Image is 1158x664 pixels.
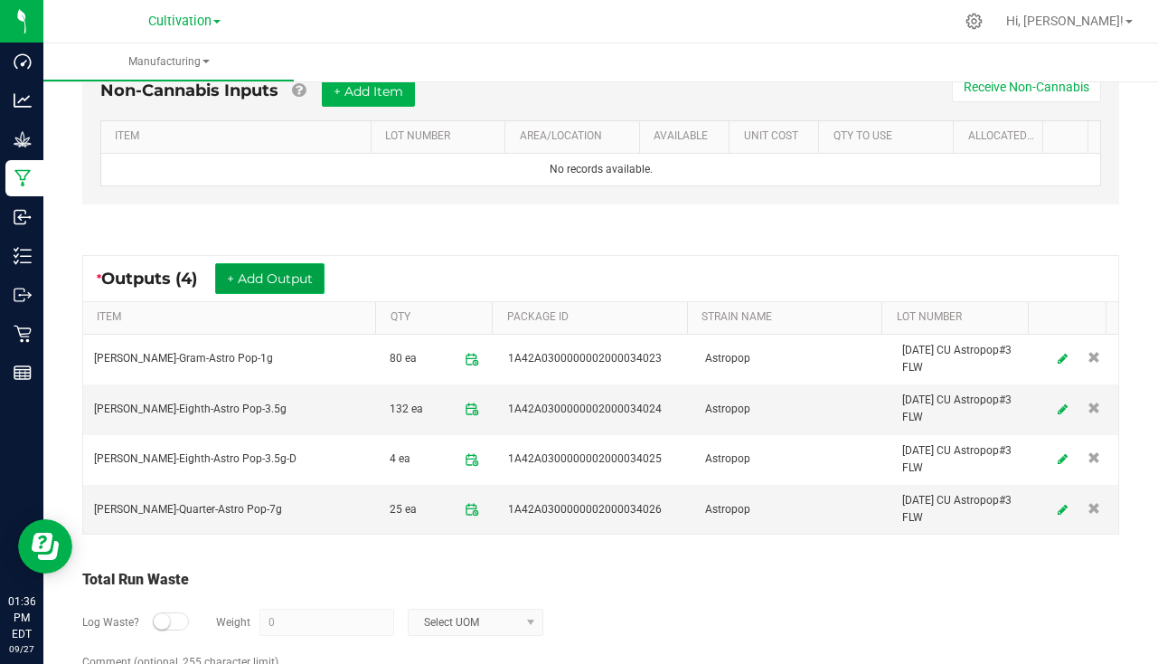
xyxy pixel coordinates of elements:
span: 132 ea [390,394,423,423]
td: Astropop [694,384,891,434]
td: Astropop [694,335,891,384]
span: Manufacturing [43,54,294,70]
button: + Add Item [322,76,415,107]
span: 4 ea [390,445,410,474]
button: + Add Output [215,263,325,294]
a: PACKAGE IDSortable [507,310,681,325]
label: Log Waste? [82,614,139,631]
span: Package timestamp is valid [457,495,486,524]
a: Add Non-Cannabis items that were also consumed in the run (e.g. gloves and packaging); Also add N... [292,81,306,100]
td: [PERSON_NAME]-Quarter-Astro Pop-7g [83,485,379,534]
label: Weight [216,614,250,631]
button: Receive Non-Cannabis [952,71,1101,102]
div: Manage settings [963,13,985,30]
span: 25 ea [390,495,417,524]
inline-svg: Manufacturing [14,169,32,187]
span: 1A42A0300000002000034026 [508,501,662,518]
p: 09/27 [8,642,35,656]
p: 01:36 PM EDT [8,593,35,642]
inline-svg: Dashboard [14,52,32,71]
inline-svg: Outbound [14,286,32,304]
td: [PERSON_NAME]-Eighth-Astro Pop-3.5g [83,384,379,434]
td: [DATE] CU Astropop#3 FLW [891,485,1040,534]
span: 1A42A0300000002000034025 [508,451,662,468]
a: STRAIN NAMESortable [701,310,875,325]
span: Hi, [PERSON_NAME]! [1006,14,1124,28]
inline-svg: Inventory [14,247,32,265]
a: Allocated CostSortable [968,129,1037,144]
a: ITEMSortable [115,129,363,144]
a: LOT NUMBERSortable [385,129,498,144]
td: [DATE] CU Astropop#3 FLW [891,384,1040,434]
td: No records available. [101,154,1100,185]
span: 1A42A0300000002000034023 [508,350,662,367]
inline-svg: Analytics [14,91,32,109]
td: Astropop [694,485,891,534]
inline-svg: Grow [14,130,32,148]
a: AVAILABLESortable [654,129,722,144]
a: QTYSortable [391,310,486,325]
td: [PERSON_NAME]-Gram-Astro Pop-1g [83,335,379,384]
td: [DATE] CU Astropop#3 FLW [891,335,1040,384]
span: Outputs (4) [101,269,215,289]
a: Manufacturing [43,43,294,81]
a: ITEMSortable [97,310,369,325]
span: Package timestamp is valid [457,445,486,474]
inline-svg: Retail [14,325,32,343]
td: [PERSON_NAME]-Eighth-Astro Pop-3.5g-D [83,435,379,485]
span: 80 ea [390,345,417,374]
a: Sortable [1042,310,1099,325]
inline-svg: Inbound [14,208,32,226]
span: Package timestamp is valid [457,345,486,374]
div: Total Run Waste [82,569,1119,591]
span: Cultivation [148,14,212,29]
a: QTY TO USESortable [833,129,946,144]
a: LOT NUMBERSortable [897,310,1021,325]
a: Unit CostSortable [744,129,813,144]
span: Package timestamp is valid [457,394,486,423]
a: AREA/LOCATIONSortable [520,129,633,144]
inline-svg: Reports [14,364,32,382]
a: Sortable [1058,129,1081,144]
iframe: Resource center [18,519,72,574]
span: 1A42A0300000002000034024 [508,401,662,418]
td: Astropop [694,435,891,485]
td: [DATE] CU Astropop#3 FLW [891,435,1040,485]
span: Non-Cannabis Inputs [100,81,278,100]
